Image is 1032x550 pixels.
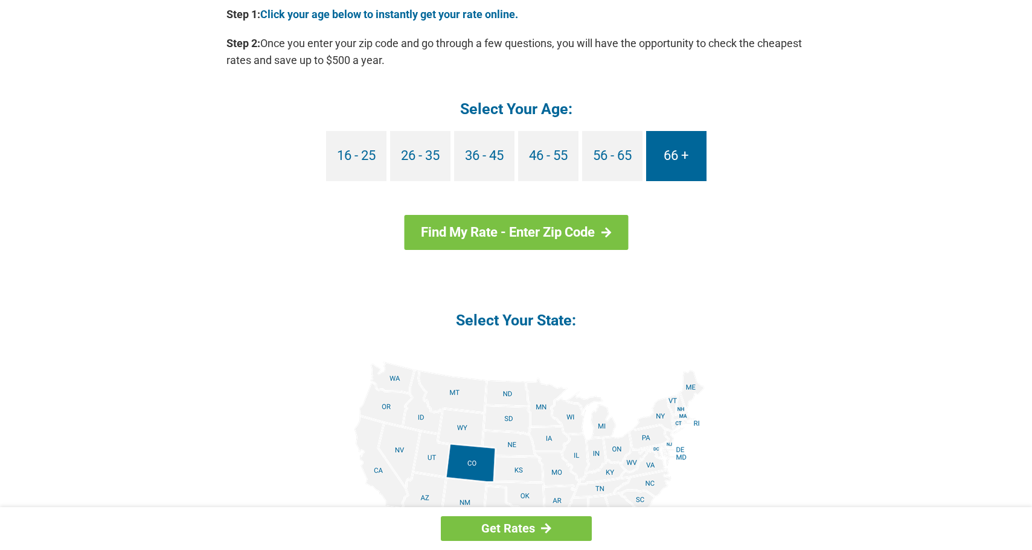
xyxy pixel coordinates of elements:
[582,131,643,181] a: 56 - 65
[646,131,707,181] a: 66 +
[260,8,518,21] a: Click your age below to instantly get your rate online.
[226,37,260,50] b: Step 2:
[226,35,806,69] p: Once you enter your zip code and go through a few questions, you will have the opportunity to che...
[226,310,806,330] h4: Select Your State:
[441,516,592,541] a: Get Rates
[226,8,260,21] b: Step 1:
[454,131,514,181] a: 36 - 45
[404,215,628,250] a: Find My Rate - Enter Zip Code
[326,131,386,181] a: 16 - 25
[518,131,578,181] a: 46 - 55
[390,131,450,181] a: 26 - 35
[226,99,806,119] h4: Select Your Age:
